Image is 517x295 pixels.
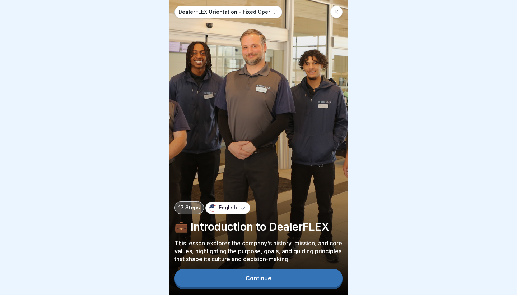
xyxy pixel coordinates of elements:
[178,205,200,211] p: 17 Steps
[174,239,343,263] p: This lesson explores the company's history, mission, and core values, highlighting the purpose, g...
[209,204,216,212] img: us.svg
[219,205,237,211] p: English
[246,275,271,281] div: Continue
[174,220,343,233] p: 💼 Introduction to DealerFLEX
[178,9,278,15] p: DealerFLEX Orientation - Fixed Operations Division
[174,269,343,287] button: Continue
